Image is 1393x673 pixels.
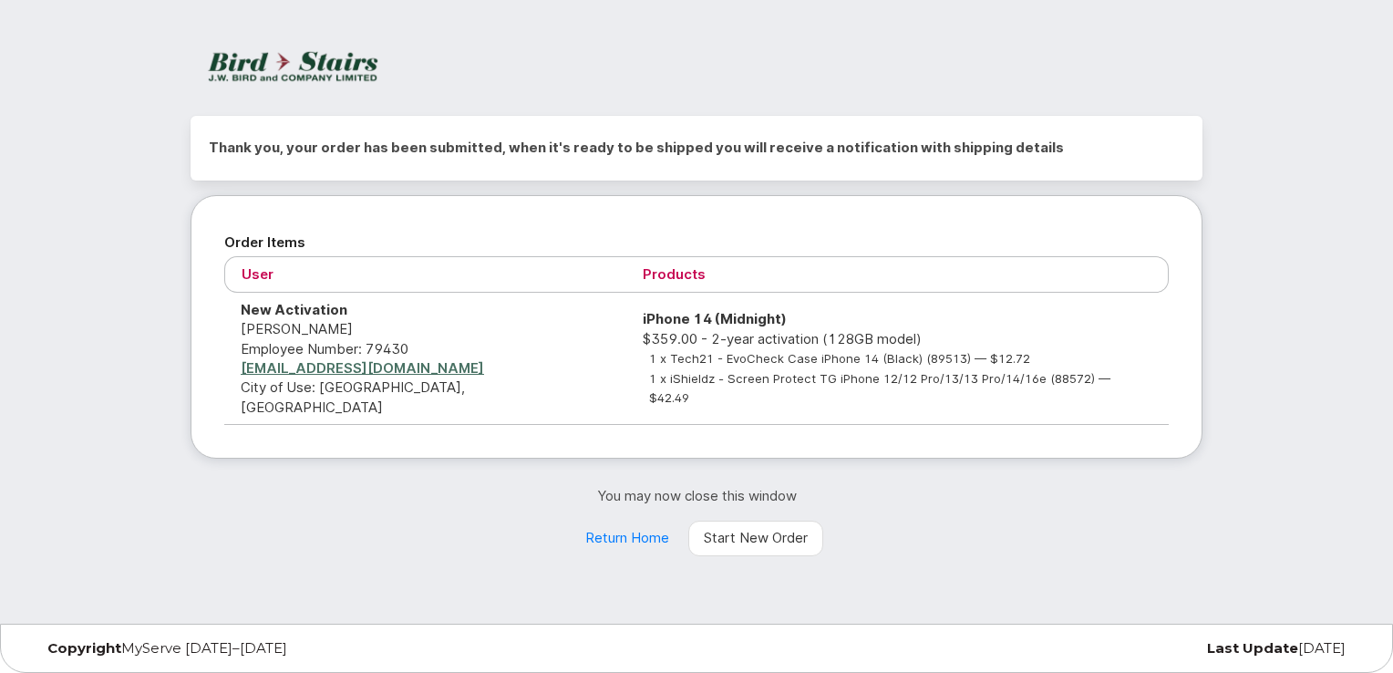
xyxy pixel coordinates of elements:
[34,641,476,656] div: MyServe [DATE]–[DATE]
[649,371,1110,405] small: 1 x iShieldz - Screen Protect TG iPhone 12/12 Pro/13/13 Pro/14/16e (88572) — $42.49
[47,639,121,657] strong: Copyright
[688,521,823,557] a: Start New Order
[626,256,1169,292] th: Products
[570,521,685,557] a: Return Home
[643,310,787,327] strong: iPhone 14 (Midnight)
[224,293,626,426] td: [PERSON_NAME] City of Use: [GEOGRAPHIC_DATA], [GEOGRAPHIC_DATA]
[626,293,1169,426] td: $359.00 - 2-year activation (128GB model)
[205,47,380,85] img: JW Bird and Company (Bird Stairs)
[191,486,1202,505] p: You may now close this window
[241,340,408,357] span: Employee Number: 79430
[209,134,1184,161] h2: Thank you, your order has been submitted, when it's ready to be shipped you will receive a notifi...
[241,301,347,318] strong: New Activation
[241,359,484,377] a: [EMAIL_ADDRESS][DOMAIN_NAME]
[1207,639,1298,657] strong: Last Update
[917,641,1359,656] div: [DATE]
[649,351,1030,366] small: 1 x Tech21 - EvoCheck Case iPhone 14 (Black) (89513) — $12.72
[224,229,1169,256] h2: Order Items
[224,256,626,292] th: User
